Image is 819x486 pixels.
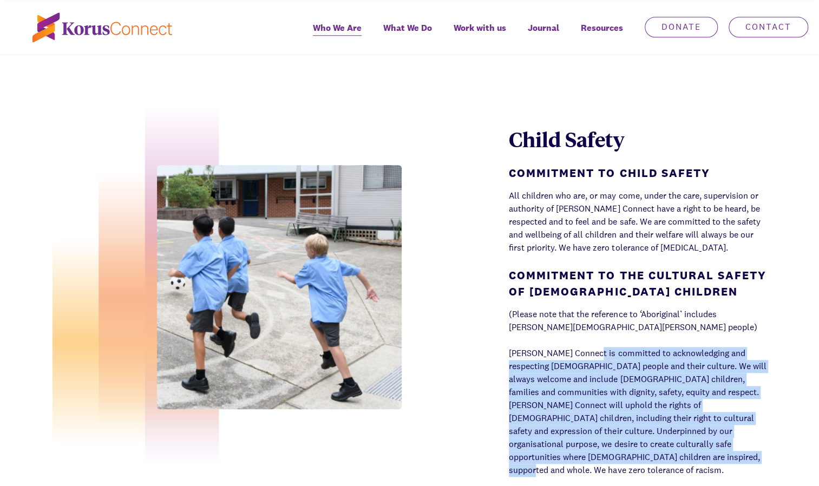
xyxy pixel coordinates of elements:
div: Resources [570,15,634,54]
span: Work with us [454,20,506,36]
span: Journal [528,20,559,36]
div: Commitment to Child Safety [509,165,766,181]
span: Who We Are [313,20,362,36]
img: korus-connect%2Fc5177985-88d5-491d-9cd7-4a1febad1357_logo.svg [32,12,172,42]
a: What We Do [372,15,443,54]
div: Commitment to the Cultural Safety of [DEMOGRAPHIC_DATA] children [509,267,766,299]
em: [PERSON_NAME] Connect is committed to acknowledging and respecting [DEMOGRAPHIC_DATA] people and ... [509,347,766,476]
span: What We Do [383,20,432,36]
a: Who We Are [302,15,372,54]
div: Child Safety [509,126,766,152]
a: Contact [729,17,808,37]
p: (Please note that the reference to ‘Aboriginal’ includes [PERSON_NAME][DEMOGRAPHIC_DATA][PERSON_N... [509,308,766,334]
a: Donate [645,17,718,37]
em: All children who are, or may come, under the care, supervision or authority of [PERSON_NAME] Conn... [509,190,760,253]
a: Journal [517,15,570,54]
a: Work with us [443,15,517,54]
